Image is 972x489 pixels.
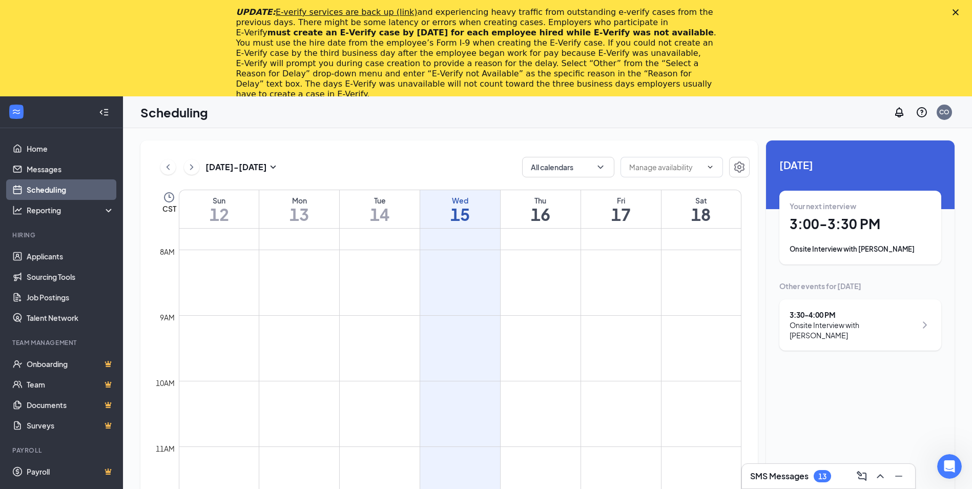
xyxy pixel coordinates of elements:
a: October 14, 2025 [340,190,420,228]
a: E-verify services are back up (link) [276,7,418,17]
div: Wed [420,195,500,206]
h1: 17 [581,206,661,223]
button: ComposeMessage [854,468,870,484]
span: CST [162,203,176,214]
h1: 18 [661,206,741,223]
b: must create an E‑Verify case by [DATE] for each employee hired while E‑Verify was not available [267,28,714,37]
div: Close [953,9,963,15]
a: SurveysCrown [27,415,114,436]
div: 9am [158,312,177,323]
svg: Notifications [893,106,905,118]
a: Scheduling [27,179,114,200]
a: OnboardingCrown [27,354,114,374]
svg: Collapse [99,107,109,117]
a: October 17, 2025 [581,190,661,228]
h1: 15 [420,206,500,223]
div: CO [939,108,949,116]
svg: Minimize [893,470,905,482]
div: 3:30 - 4:00 PM [790,310,916,320]
h3: SMS Messages [750,471,809,482]
a: TeamCrown [27,374,114,395]
button: Settings [729,157,750,177]
h1: 3:00 - 3:30 PM [790,215,931,233]
div: Thu [501,195,581,206]
div: Onsite Interview with [PERSON_NAME] [790,320,916,340]
h1: 13 [259,206,339,223]
a: Applicants [27,246,114,267]
h1: Scheduling [140,104,208,121]
svg: WorkstreamLogo [11,107,22,117]
a: October 13, 2025 [259,190,339,228]
a: Messages [27,159,114,179]
svg: Settings [733,161,746,173]
a: Sourcing Tools [27,267,114,287]
svg: ChevronLeft [163,161,173,173]
button: Minimize [891,468,907,484]
a: DocumentsCrown [27,395,114,415]
div: Mon [259,195,339,206]
a: Talent Network [27,308,114,328]
div: Other events for [DATE] [779,281,941,291]
svg: SmallChevronDown [267,161,279,173]
div: Reporting [27,205,115,215]
a: October 16, 2025 [501,190,581,228]
div: Sun [179,195,259,206]
div: Hiring [12,231,112,239]
span: [DATE] [779,157,941,173]
svg: Clock [163,191,175,203]
a: PayrollCrown [27,461,114,482]
div: Tue [340,195,420,206]
h1: 16 [501,206,581,223]
div: 10am [154,377,177,389]
button: ChevronLeft [160,159,176,175]
div: 8am [158,246,177,257]
svg: ComposeMessage [856,470,868,482]
a: October 15, 2025 [420,190,500,228]
i: UPDATE: [236,7,418,17]
input: Manage availability [629,161,702,173]
svg: Analysis [12,205,23,215]
div: Onsite Interview with [PERSON_NAME] [790,244,931,254]
a: Job Postings [27,287,114,308]
h3: [DATE] - [DATE] [205,161,267,173]
svg: ChevronRight [919,319,931,331]
a: Home [27,138,114,159]
svg: ChevronRight [187,161,197,173]
svg: ChevronDown [706,163,714,171]
button: ChevronRight [184,159,199,175]
div: Team Management [12,338,112,347]
svg: ChevronDown [595,162,606,172]
iframe: Intercom live chat [937,454,962,479]
svg: QuestionInfo [916,106,928,118]
a: October 18, 2025 [661,190,741,228]
div: 11am [154,443,177,454]
div: and experiencing heavy traffic from outstanding e-verify cases from the previous days. There migh... [236,7,720,99]
div: Payroll [12,446,112,455]
button: All calendarsChevronDown [522,157,614,177]
div: 13 [818,472,826,481]
button: ChevronUp [872,468,888,484]
div: Your next interview [790,201,931,211]
svg: ChevronUp [874,470,886,482]
div: Fri [581,195,661,206]
h1: 14 [340,206,420,223]
div: Sat [661,195,741,206]
a: October 12, 2025 [179,190,259,228]
h1: 12 [179,206,259,223]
